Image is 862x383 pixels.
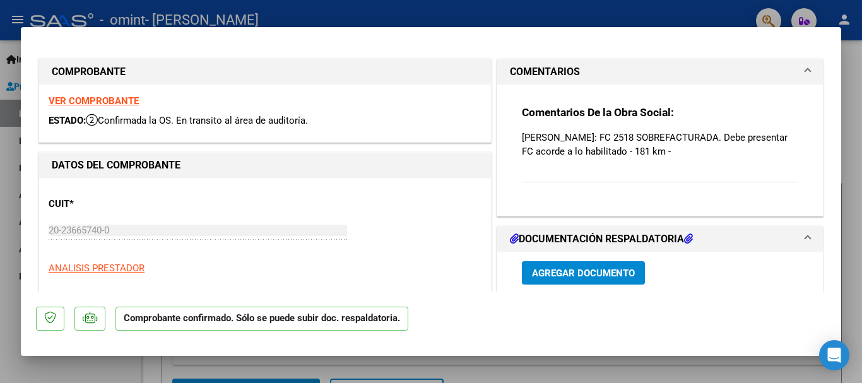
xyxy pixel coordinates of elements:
h1: COMENTARIOS [510,64,580,80]
span: Agregar Documento [532,268,635,279]
div: Open Intercom Messenger [819,340,849,370]
button: Agregar Documento [522,261,645,285]
mat-expansion-panel-header: COMENTARIOS [497,59,823,85]
strong: COMPROBANTE [52,66,126,78]
strong: DATOS DEL COMPROBANTE [52,159,180,171]
p: [PERSON_NAME]: FC 2518 SOBREFACTURADA. Debe presentar FC acorde a lo habilitado - 181 km - [522,131,798,158]
span: ANALISIS PRESTADOR [49,262,145,274]
strong: Comentarios De la Obra Social: [522,106,674,119]
a: VER COMPROBANTE [49,95,139,107]
span: Confirmada la OS. En transito al área de auditoría. [86,115,308,126]
h1: DOCUMENTACIÓN RESPALDATORIA [510,232,693,247]
div: COMENTARIOS [497,85,823,215]
span: ESTADO: [49,115,86,126]
mat-expansion-panel-header: DOCUMENTACIÓN RESPALDATORIA [497,227,823,252]
p: Comprobante confirmado. Sólo se puede subir doc. respaldatoria. [115,307,408,331]
p: CUIT [49,197,179,211]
